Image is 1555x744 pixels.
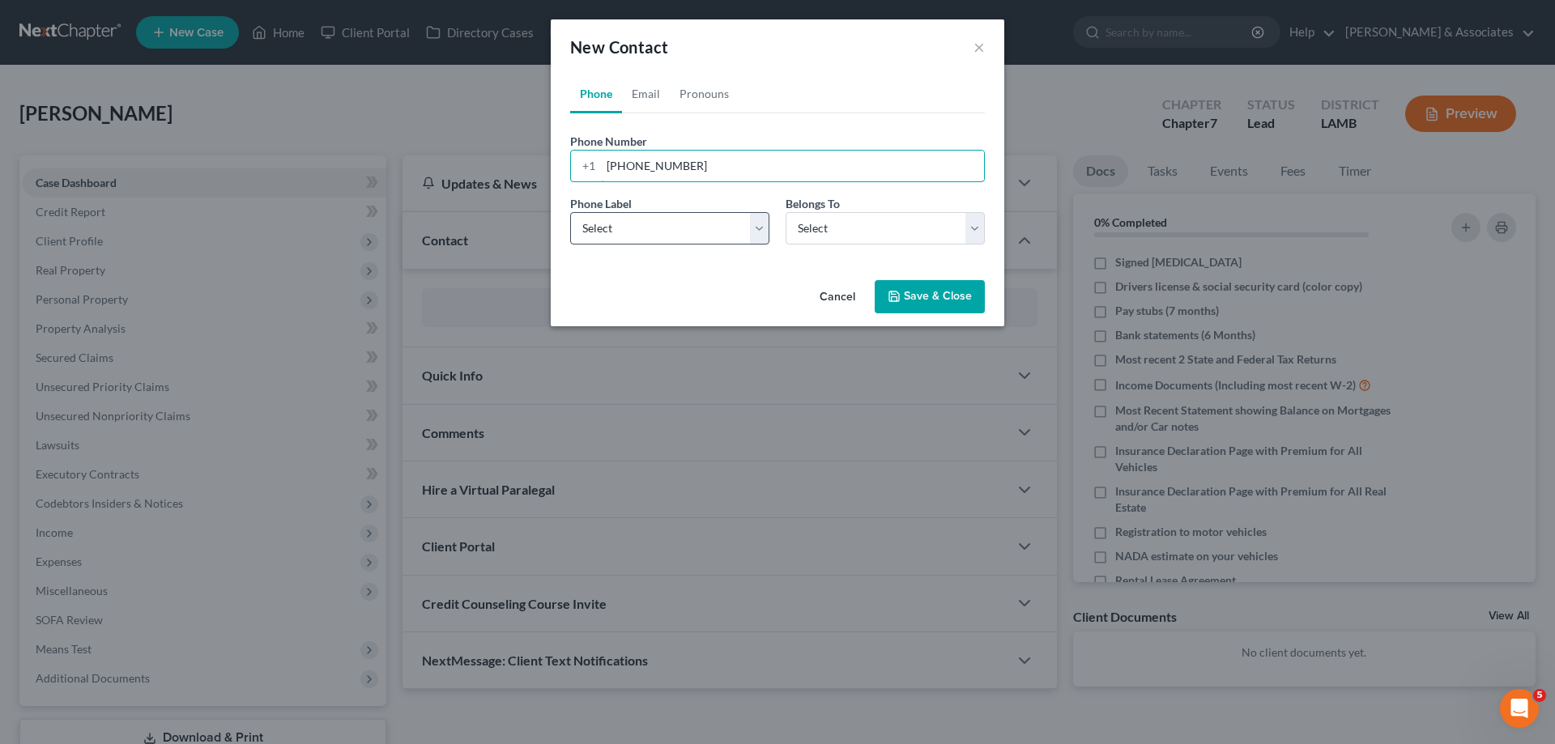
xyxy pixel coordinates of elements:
[571,151,601,181] div: +1
[570,197,632,210] span: Phone Label
[601,151,984,181] input: ###-###-####
[807,282,868,314] button: Cancel
[622,74,670,113] a: Email
[570,134,647,148] span: Phone Number
[1500,689,1539,728] iframe: Intercom live chat
[670,74,739,113] a: Pronouns
[570,37,668,57] span: New Contact
[570,74,622,113] a: Phone
[786,197,840,210] span: Belongs To
[1533,689,1546,702] span: 5
[973,37,985,57] button: ×
[875,280,985,314] button: Save & Close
